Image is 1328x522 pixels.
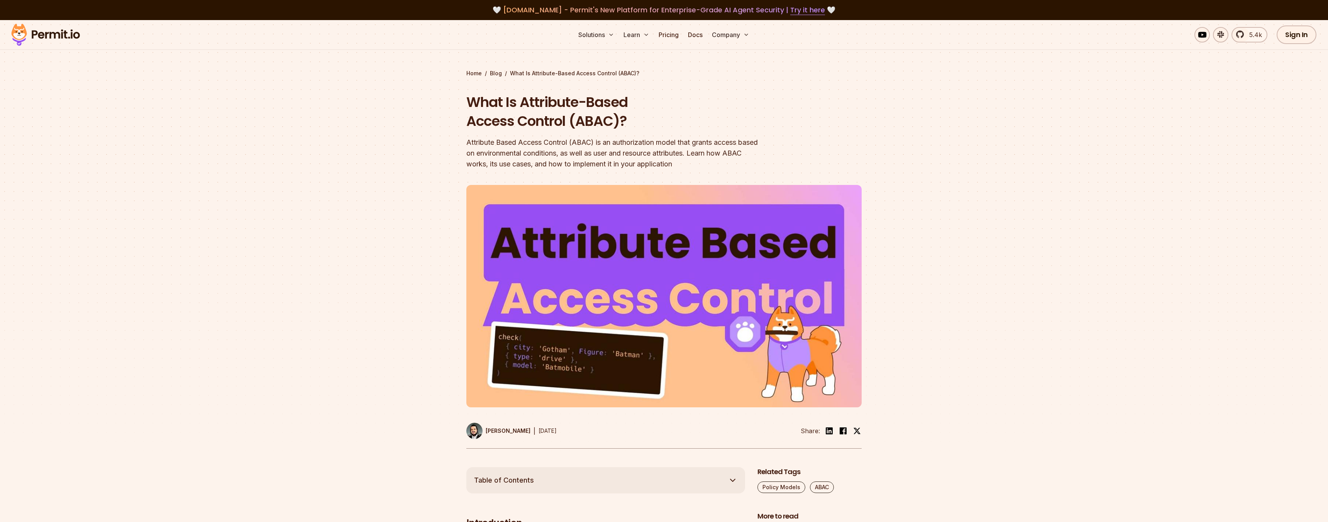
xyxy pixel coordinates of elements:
[474,475,534,486] span: Table of Contents
[656,27,682,42] a: Pricing
[490,69,502,77] a: Blog
[466,423,483,439] img: Gabriel L. Manor
[1277,25,1316,44] a: Sign In
[466,93,763,131] h1: What Is Attribute-Based Access Control (ABAC)?
[757,512,862,521] h2: More to read
[503,5,825,15] span: [DOMAIN_NAME] - Permit's New Platform for Enterprise-Grade AI Agent Security |
[1245,30,1262,39] span: 5.4k
[853,427,861,435] img: twitter
[539,427,557,434] time: [DATE]
[685,27,706,42] a: Docs
[825,426,834,436] img: linkedin
[466,69,862,77] div: / /
[620,27,652,42] button: Learn
[466,69,482,77] a: Home
[8,22,83,48] img: Permit logo
[810,481,834,493] a: ABAC
[801,426,820,436] li: Share:
[466,467,745,493] button: Table of Contents
[575,27,617,42] button: Solutions
[757,481,805,493] a: Policy Models
[790,5,825,15] a: Try it here
[466,185,862,407] img: What Is Attribute-Based Access Control (ABAC)?
[709,27,752,42] button: Company
[19,5,1309,15] div: 🤍 🤍
[534,426,535,436] div: |
[1231,27,1267,42] a: 5.4k
[466,423,530,439] a: [PERSON_NAME]
[757,467,862,477] h2: Related Tags
[466,137,763,169] div: Attribute Based Access Control (ABAC) is an authorization model that grants access based on envir...
[486,427,530,435] p: [PERSON_NAME]
[838,426,848,436] img: facebook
